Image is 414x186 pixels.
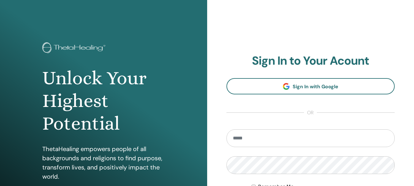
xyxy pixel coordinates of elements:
h2: Sign In to Your Acount [226,54,395,68]
a: Sign In with Google [226,78,395,94]
span: or [304,109,317,116]
p: ThetaHealing empowers people of all backgrounds and religions to find purpose, transform lives, a... [42,144,165,181]
h1: Unlock Your Highest Potential [42,67,165,135]
span: Sign In with Google [293,83,338,90]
